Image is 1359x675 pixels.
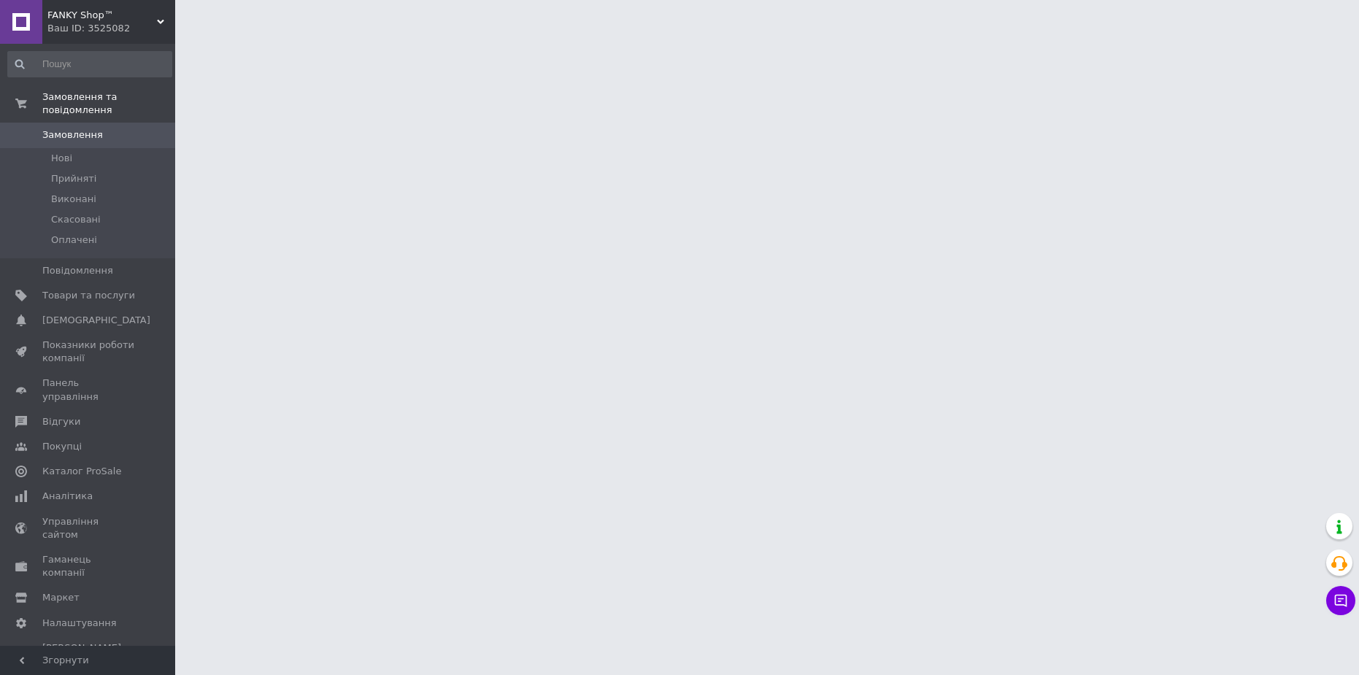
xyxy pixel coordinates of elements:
[47,9,157,22] span: FANKY Shop™
[42,440,82,453] span: Покупці
[42,553,135,579] span: Гаманець компанії
[42,617,117,630] span: Налаштування
[42,490,93,503] span: Аналітика
[42,264,113,277] span: Повідомлення
[42,415,80,428] span: Відгуки
[42,591,80,604] span: Маркет
[1326,586,1355,615] button: Чат з покупцем
[51,213,101,226] span: Скасовані
[42,128,103,142] span: Замовлення
[42,515,135,541] span: Управління сайтом
[51,193,96,206] span: Виконані
[42,339,135,365] span: Показники роботи компанії
[51,172,96,185] span: Прийняті
[51,234,97,247] span: Оплачені
[42,289,135,302] span: Товари та послуги
[42,377,135,403] span: Панель управління
[42,90,175,117] span: Замовлення та повідомлення
[51,152,72,165] span: Нові
[42,314,150,327] span: [DEMOGRAPHIC_DATA]
[42,465,121,478] span: Каталог ProSale
[7,51,172,77] input: Пошук
[47,22,175,35] div: Ваш ID: 3525082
